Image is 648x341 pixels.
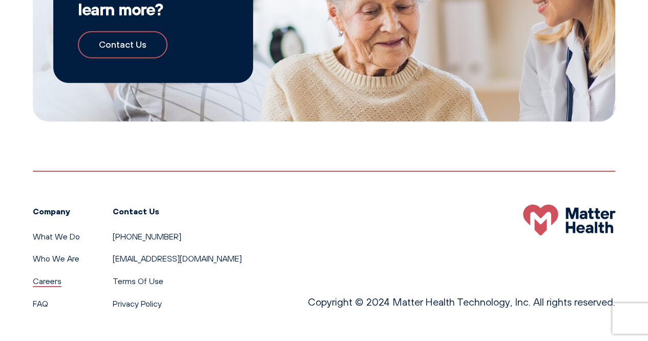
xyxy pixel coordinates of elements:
a: Privacy Policy [113,298,162,309]
a: FAQ [33,298,48,309]
a: What We Do [33,231,80,242]
a: Careers [33,276,61,286]
a: [EMAIL_ADDRESS][DOMAIN_NAME] [113,253,242,264]
a: Terms Of Use [113,276,163,286]
h3: Company [33,205,80,218]
a: [PHONE_NUMBER] [113,231,181,242]
a: Contact Us [78,31,168,58]
h3: Contact Us [113,205,242,218]
a: Who We Are [33,253,79,264]
p: Copyright © 2024 Matter Health Technology, Inc. All rights reserved. [308,294,615,310]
